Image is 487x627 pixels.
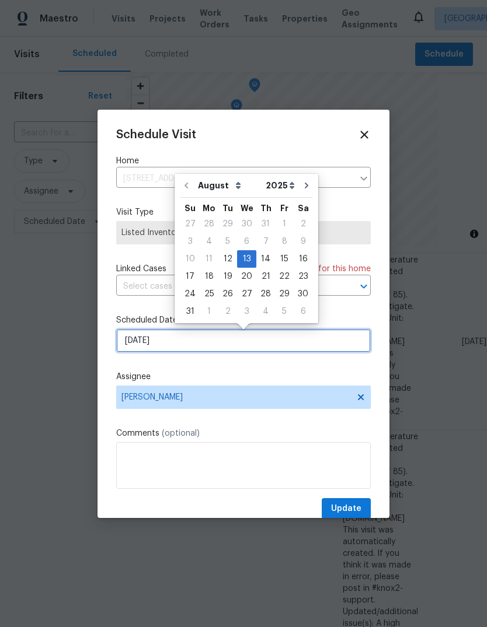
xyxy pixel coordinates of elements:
[218,303,237,320] div: Tue Sep 02 2025
[237,250,256,268] div: Wed Aug 13 2025
[116,371,371,383] label: Assignee
[256,268,275,285] div: Thu Aug 21 2025
[218,250,237,268] div: Tue Aug 12 2025
[218,233,237,250] div: Tue Aug 05 2025
[121,227,366,239] span: Listed Inventory Diagnostic
[116,314,371,326] label: Scheduled Date
[256,250,275,268] div: Thu Aug 14 2025
[275,268,294,285] div: Fri Aug 22 2025
[116,129,196,141] span: Schedule Visit
[294,250,312,268] div: Sat Aug 16 2025
[256,303,275,320] div: Thu Sep 04 2025
[294,286,312,302] div: 30
[275,233,294,250] div: Fri Aug 08 2025
[222,204,233,212] abbr: Tuesday
[275,303,294,320] div: 5
[256,233,275,250] div: Thu Aug 07 2025
[218,216,237,232] div: 29
[275,286,294,302] div: 29
[275,215,294,233] div: Fri Aug 01 2025
[203,204,215,212] abbr: Monday
[298,204,309,212] abbr: Saturday
[237,233,256,250] div: Wed Aug 06 2025
[218,251,237,267] div: 12
[180,233,200,250] div: Sun Aug 03 2025
[121,393,350,402] span: [PERSON_NAME]
[200,233,218,250] div: Mon Aug 04 2025
[218,233,237,250] div: 5
[200,233,218,250] div: 4
[218,268,237,285] div: 19
[116,206,371,218] label: Visit Type
[116,428,371,439] label: Comments
[237,268,256,285] div: 20
[200,250,218,268] div: Mon Aug 11 2025
[116,263,166,275] span: Linked Cases
[256,233,275,250] div: 7
[237,215,256,233] div: Wed Jul 30 2025
[200,268,218,285] div: 18
[256,268,275,285] div: 21
[116,155,371,167] label: Home
[256,303,275,320] div: 4
[218,286,237,302] div: 26
[256,251,275,267] div: 14
[275,303,294,320] div: Fri Sep 05 2025
[256,216,275,232] div: 31
[275,285,294,303] div: Fri Aug 29 2025
[294,215,312,233] div: Sat Aug 02 2025
[275,233,294,250] div: 8
[180,215,200,233] div: Sun Jul 27 2025
[180,285,200,303] div: Sun Aug 24 2025
[294,268,312,285] div: Sat Aug 23 2025
[218,303,237,320] div: 2
[180,303,200,320] div: Sun Aug 31 2025
[200,251,218,267] div: 11
[200,216,218,232] div: 28
[180,250,200,268] div: Sun Aug 10 2025
[185,204,196,212] abbr: Sunday
[256,286,275,302] div: 28
[180,233,200,250] div: 3
[237,233,256,250] div: 6
[195,177,263,194] select: Month
[256,285,275,303] div: Thu Aug 28 2025
[294,303,312,320] div: Sat Sep 06 2025
[294,233,312,250] div: Sat Aug 09 2025
[298,174,315,197] button: Go to next month
[275,216,294,232] div: 1
[237,216,256,232] div: 30
[200,215,218,233] div: Mon Jul 28 2025
[241,204,253,212] abbr: Wednesday
[218,215,237,233] div: Tue Jul 29 2025
[358,128,371,141] span: Close
[178,174,195,197] button: Go to previous month
[116,170,353,188] input: Enter in an address
[180,286,200,302] div: 24
[116,329,371,352] input: M/D/YYYY
[331,502,361,516] span: Update
[180,216,200,232] div: 27
[275,250,294,268] div: Fri Aug 15 2025
[275,268,294,285] div: 22
[356,278,372,295] button: Open
[237,286,256,302] div: 27
[162,429,200,437] span: (optional)
[200,268,218,285] div: Mon Aug 18 2025
[294,285,312,303] div: Sat Aug 30 2025
[237,251,256,267] div: 13
[294,233,312,250] div: 9
[200,286,218,302] div: 25
[263,177,298,194] select: Year
[294,251,312,267] div: 16
[275,251,294,267] div: 15
[237,303,256,320] div: 3
[180,268,200,285] div: 17
[294,303,312,320] div: 6
[322,498,371,520] button: Update
[237,285,256,303] div: Wed Aug 27 2025
[237,268,256,285] div: Wed Aug 20 2025
[180,251,200,267] div: 10
[294,268,312,285] div: 23
[260,204,272,212] abbr: Thursday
